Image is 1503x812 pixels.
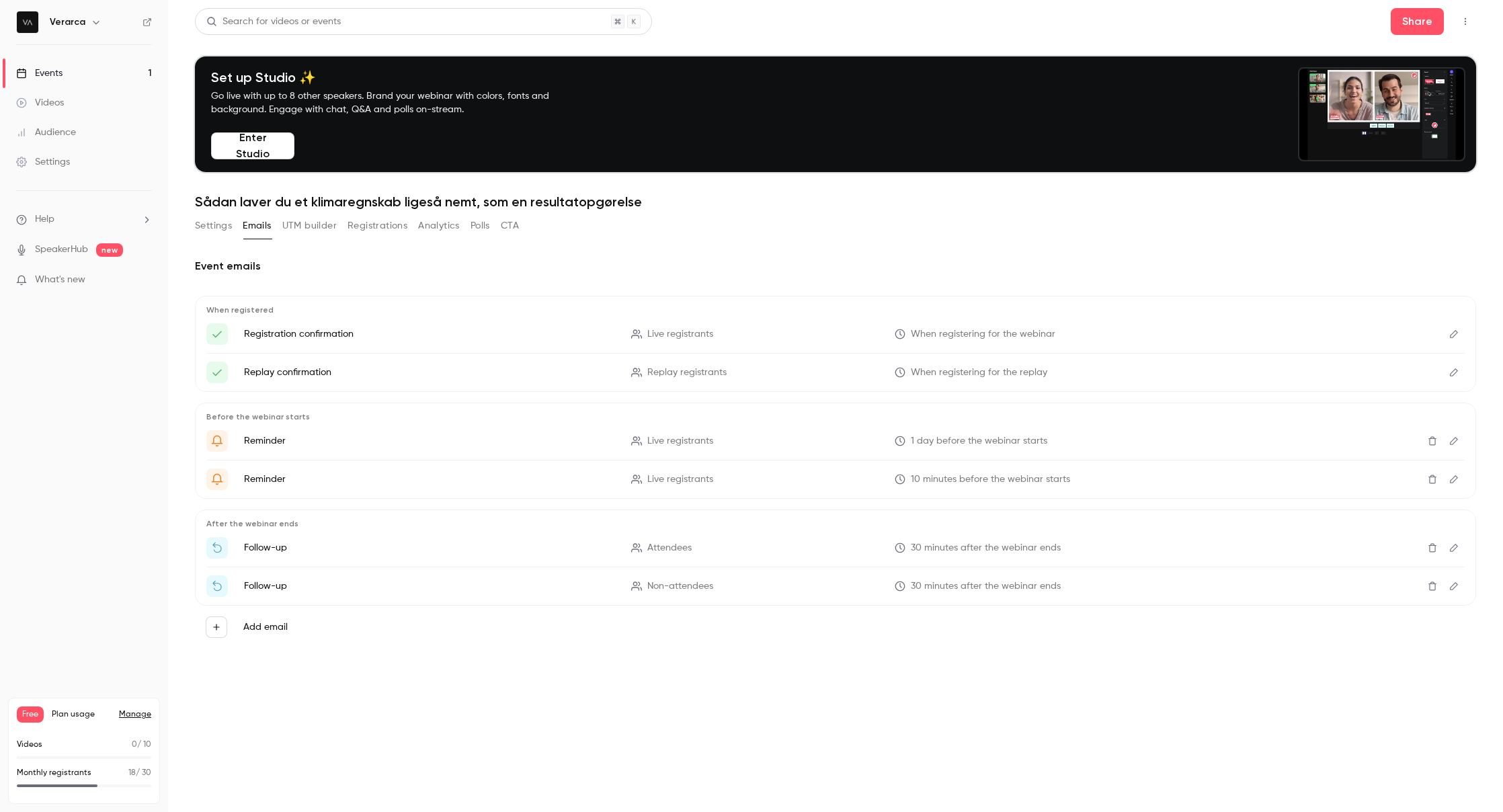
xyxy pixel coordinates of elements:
span: 30 minutes after the webinar ends [911,541,1061,555]
li: Her er dit adgangslink til {{ event_name }}! [206,323,1465,345]
button: Analytics [418,215,460,237]
span: When registering for the webinar [911,327,1055,341]
button: Delete [1422,537,1443,559]
a: Manage [119,709,151,720]
p: Videos [17,739,42,751]
button: Edit [1443,430,1465,452]
span: When registering for the replay [911,366,1047,380]
span: Replay registrants [647,366,727,380]
div: Events [16,67,63,80]
li: Watch the replay of {{ event_name }} [206,575,1465,597]
button: Delete [1422,575,1443,597]
h4: Set up Studio ✨ [211,69,581,85]
button: Polls [471,215,490,237]
span: Non-attendees [647,579,713,594]
p: / 10 [132,739,151,751]
label: Add email [243,620,288,634]
button: Emails [243,215,271,237]
p: When registered [206,304,1465,315]
span: 10 minutes before the webinar starts [911,473,1070,487]
li: Her er dit adgangslink til {{ event_name }}! [206,362,1465,383]
p: Monthly registrants [17,767,91,779]
button: Settings [195,215,232,237]
button: Edit [1443,323,1465,345]
p: Reminder [244,434,615,448]
button: Edit [1443,362,1465,383]
span: What's new [35,273,85,287]
div: Settings [16,155,70,169]
div: Search for videos or events [206,15,341,29]
button: Enter Studio [211,132,294,159]
button: UTM builder [282,215,337,237]
li: {{ event_name }} begynder om 10 minutter [206,469,1465,490]
span: 0 [132,741,137,749]
span: Live registrants [647,434,713,448]
button: CTA [501,215,519,237]
button: Share [1391,8,1444,35]
span: Help [35,212,54,227]
span: Plan usage [52,709,111,720]
li: help-dropdown-opener [16,212,152,227]
h2: Event emails [195,258,1476,274]
button: Registrations [348,215,407,237]
p: Reminder [244,473,615,486]
span: 18 [128,769,136,777]
span: Attendees [647,541,692,555]
button: Edit [1443,469,1465,490]
li: Gør dig klar til {{ event_name }} i morgen! [206,430,1465,452]
span: Live registrants [647,473,713,487]
div: Videos [16,96,64,110]
p: / 30 [128,767,151,779]
div: Audience [16,126,76,139]
span: new [96,243,123,257]
button: Edit [1443,575,1465,597]
span: Live registrants [647,327,713,341]
p: Go live with up to 8 other speakers. Brand your webinar with colors, fonts and background. Engage... [211,89,581,116]
span: 1 day before the webinar starts [911,434,1047,448]
li: Tak for din interesse {{ event_name }} [206,537,1465,559]
h1: Sådan laver du et klimaregnskab ligeså nemt, som en resultatopgørelse [195,194,1476,210]
button: Edit [1443,537,1465,559]
h6: Verarca [50,15,85,29]
iframe: Noticeable Trigger [136,274,152,286]
p: Follow-up [244,579,615,593]
button: Delete [1422,469,1443,490]
p: Replay confirmation [244,366,615,379]
p: After the webinar ends [206,518,1465,529]
button: Delete [1422,430,1443,452]
p: Before the webinar starts [206,411,1465,422]
img: Verarca [17,11,38,33]
p: Registration confirmation [244,327,615,341]
p: Follow-up [244,541,615,555]
a: SpeakerHub [35,243,88,257]
span: Free [17,706,44,723]
span: 30 minutes after the webinar ends [911,579,1061,594]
